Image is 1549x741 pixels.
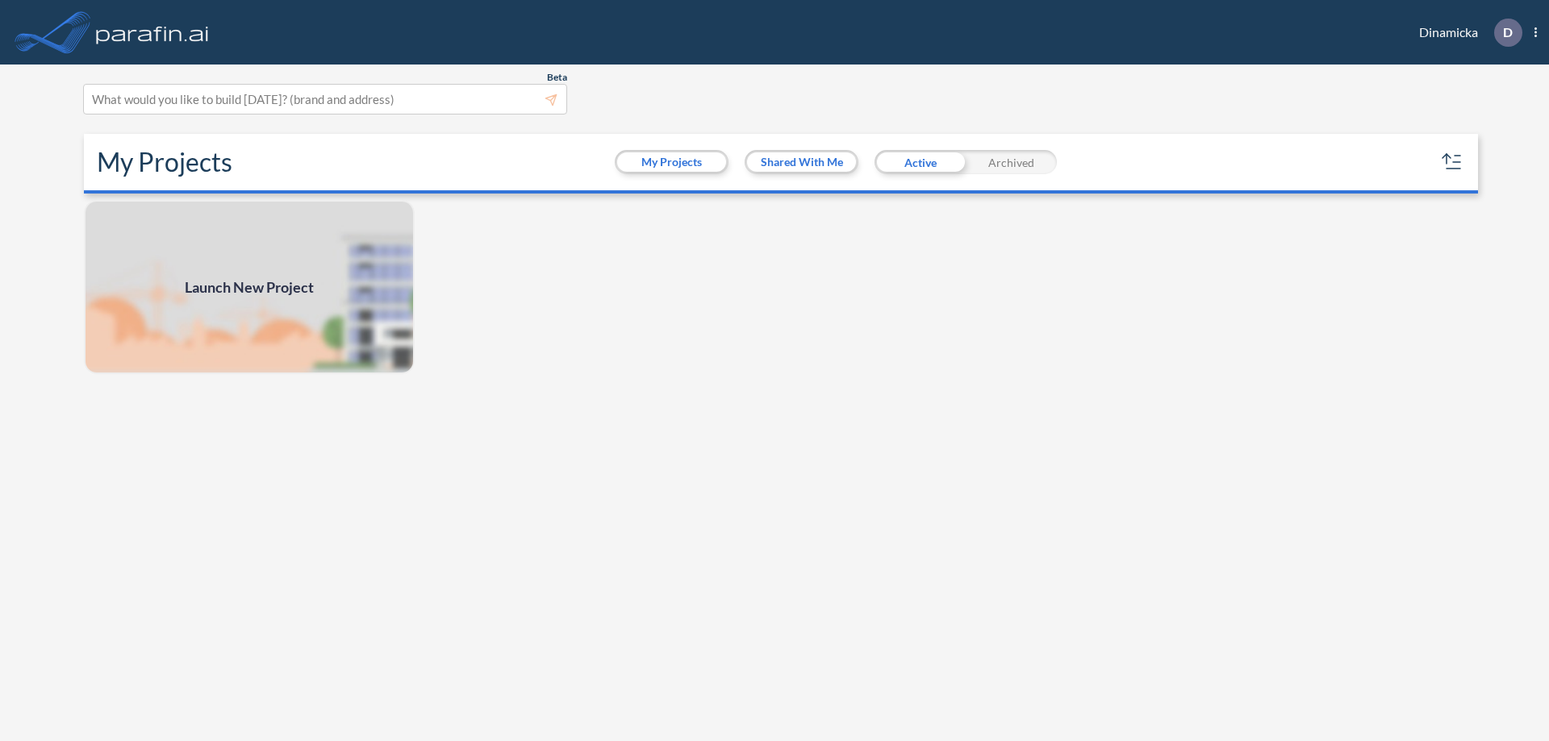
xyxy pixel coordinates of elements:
[875,150,966,174] div: Active
[966,150,1057,174] div: Archived
[1439,149,1465,175] button: sort
[185,277,314,298] span: Launch New Project
[93,16,212,48] img: logo
[97,147,232,177] h2: My Projects
[547,71,567,84] span: Beta
[1503,25,1513,40] p: D
[1395,19,1537,47] div: Dinamicka
[84,200,415,374] a: Launch New Project
[84,200,415,374] img: add
[747,152,856,172] button: Shared With Me
[617,152,726,172] button: My Projects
